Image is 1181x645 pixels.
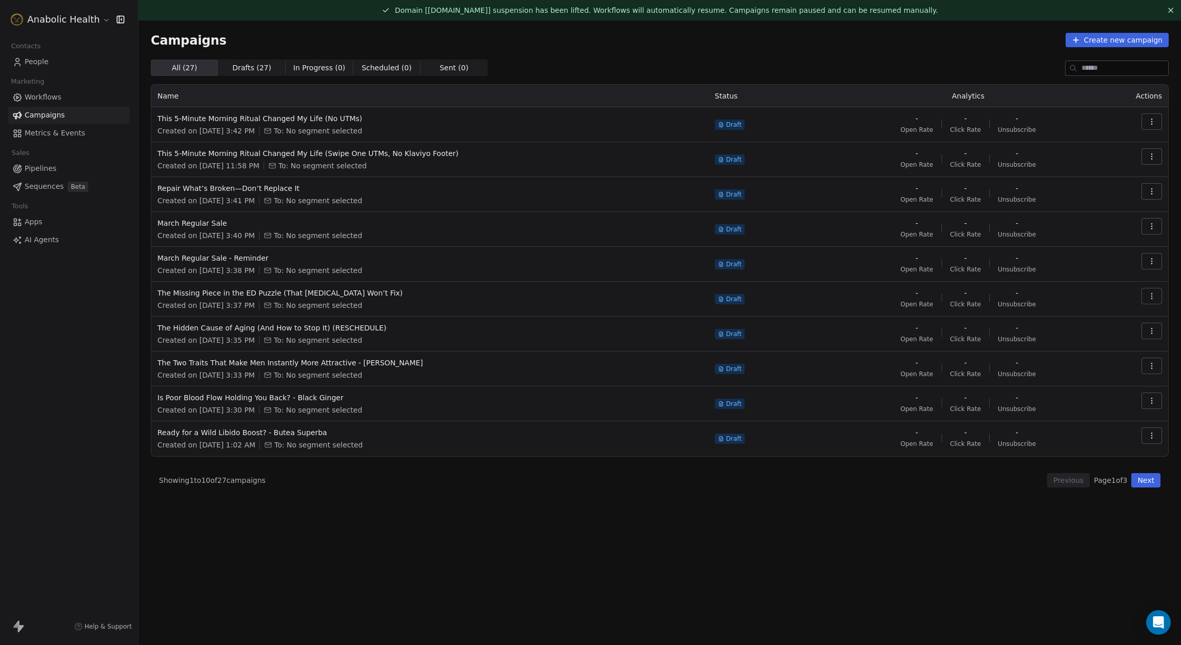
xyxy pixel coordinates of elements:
[726,295,742,303] span: Draft
[25,163,56,174] span: Pipelines
[998,440,1036,448] span: Unsubscribe
[950,161,981,169] span: Click Rate
[274,196,362,206] span: To: No segment selected
[1015,288,1018,298] span: -
[900,230,933,239] span: Open Rate
[964,427,967,438] span: -
[7,38,45,54] span: Contacts
[1015,393,1018,403] span: -
[709,85,837,107] th: Status
[1047,473,1090,487] button: Previous
[950,126,981,134] span: Click Rate
[900,335,933,343] span: Open Rate
[964,288,967,298] span: -
[837,85,1100,107] th: Analytics
[915,253,918,263] span: -
[25,92,62,103] span: Workflows
[8,107,130,124] a: Campaigns
[998,230,1036,239] span: Unsubscribe
[439,63,468,73] span: Sent ( 0 )
[12,11,109,28] button: Anabolic Health
[915,288,918,298] span: -
[157,370,255,380] span: Created on [DATE] 3:33 PM
[964,148,967,159] span: -
[998,300,1036,308] span: Unsubscribe
[726,190,742,199] span: Draft
[1094,475,1127,485] span: Page 1 of 3
[964,113,967,124] span: -
[8,231,130,248] a: AI Agents
[232,63,271,73] span: Drafts ( 27 )
[151,33,227,47] span: Campaigns
[726,400,742,408] span: Draft
[998,161,1036,169] span: Unsubscribe
[157,393,703,403] span: Is Poor Blood Flow Holding You Back? - Black Ginger
[1015,218,1018,228] span: -
[68,182,88,192] span: Beta
[950,196,981,204] span: Click Rate
[1015,358,1018,368] span: -
[964,358,967,368] span: -
[25,56,49,67] span: People
[964,218,967,228] span: -
[8,53,130,70] a: People
[1146,610,1171,635] div: Open Intercom Messenger
[274,265,362,276] span: To: No segment selected
[11,13,23,26] img: Anabolic-Health-Icon-192.png
[157,196,255,206] span: Created on [DATE] 3:41 PM
[950,370,981,378] span: Click Rate
[900,126,933,134] span: Open Rate
[157,427,703,438] span: Ready for a Wild Libido Boost? - Butea Superba
[25,181,64,192] span: Sequences
[915,183,918,193] span: -
[362,63,412,73] span: Scheduled ( 0 )
[25,128,85,139] span: Metrics & Events
[159,475,266,485] span: Showing 1 to 10 of 27 campaigns
[900,405,933,413] span: Open Rate
[1015,148,1018,159] span: -
[1099,85,1168,107] th: Actions
[157,323,703,333] span: The Hidden Cause of Aging (And How to Stop It) (RESCHEDULE)
[950,335,981,343] span: Click Rate
[900,370,933,378] span: Open Rate
[8,89,130,106] a: Workflows
[900,440,933,448] span: Open Rate
[274,230,362,241] span: To: No segment selected
[1015,113,1018,124] span: -
[950,440,981,448] span: Click Rate
[27,13,99,26] span: Anabolic Health
[726,155,742,164] span: Draft
[274,370,362,380] span: To: No segment selected
[726,260,742,268] span: Draft
[157,148,703,159] span: This 5-Minute Morning Ritual Changed My Life (Swipe One UTMs, No Klaviyo Footer)
[157,126,255,136] span: Created on [DATE] 3:42 PM
[950,405,981,413] span: Click Rate
[85,622,132,631] span: Help & Support
[915,148,918,159] span: -
[7,74,49,89] span: Marketing
[964,253,967,263] span: -
[274,300,362,310] span: To: No segment selected
[726,435,742,443] span: Draft
[1015,253,1018,263] span: -
[726,330,742,338] span: Draft
[25,217,43,227] span: Apps
[900,161,933,169] span: Open Rate
[293,63,346,73] span: In Progress ( 0 )
[1015,183,1018,193] span: -
[900,196,933,204] span: Open Rate
[915,393,918,403] span: -
[726,121,742,129] span: Draft
[157,183,703,193] span: Repair What’s Broken—Don’t Replace It
[915,218,918,228] span: -
[1015,323,1018,333] span: -
[915,358,918,368] span: -
[157,440,255,450] span: Created on [DATE] 1:02 AM
[964,393,967,403] span: -
[278,161,367,171] span: To: No segment selected
[964,183,967,193] span: -
[915,323,918,333] span: -
[274,440,363,450] span: To: No segment selected
[998,196,1036,204] span: Unsubscribe
[900,300,933,308] span: Open Rate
